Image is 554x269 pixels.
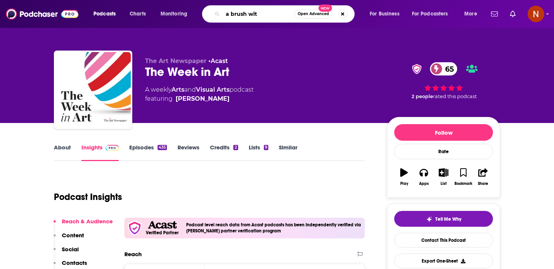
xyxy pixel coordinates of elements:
span: Podcasts [93,9,116,19]
a: Episodes435 [129,144,167,161]
img: verified Badge [410,64,424,74]
button: Open AdvancedNew [294,9,332,18]
h5: Verified Partner [146,231,179,235]
a: InsightsPodchaser Pro [81,144,119,161]
span: 2 people [412,94,433,99]
button: Reach & Audience [54,218,113,232]
span: rated this podcast [433,94,477,99]
span: 65 [438,62,458,75]
span: and [184,86,196,93]
a: About [54,144,71,161]
div: List [441,181,447,186]
div: 2 [233,145,238,150]
span: Open Advanced [298,12,329,16]
div: verified Badge65 2 peoplerated this podcast [387,57,500,104]
p: Social [62,246,79,253]
span: Logged in as AdelNBM [528,6,544,22]
div: 9 [264,145,268,150]
div: Play [400,181,408,186]
a: Show notifications dropdown [507,8,519,20]
button: open menu [364,8,409,20]
button: Export One-Sheet [394,254,493,268]
span: For Podcasters [412,9,448,19]
button: tell me why sparkleTell Me Why [394,211,493,227]
button: List [434,163,453,191]
a: Reviews [178,144,199,161]
span: Charts [130,9,146,19]
button: Social [54,246,79,260]
a: Lists9 [249,144,268,161]
button: Apps [414,163,433,191]
div: Rate [394,144,493,159]
span: New [318,5,332,12]
h4: Podcast level reach data from Acast podcasts has been independently verified via [PERSON_NAME] pa... [186,222,362,234]
img: The Week in Art [55,52,131,128]
a: Show notifications dropdown [488,8,501,20]
button: Bookmark [453,163,473,191]
img: verfied icon [127,221,142,235]
button: Content [54,232,84,246]
a: Credits2 [210,144,238,161]
button: Show profile menu [528,6,544,22]
a: Similar [279,144,297,161]
span: The Art Newspaper [145,57,207,65]
a: Arts [171,86,184,93]
span: • [208,57,228,65]
img: Podchaser - Follow, Share and Rate Podcasts [6,7,78,21]
img: Acast [148,221,176,229]
a: Charts [125,8,150,20]
img: Podchaser Pro [106,145,119,151]
p: Reach & Audience [62,218,113,225]
button: Follow [394,124,493,141]
div: Share [478,181,488,186]
img: User Profile [528,6,544,22]
div: Search podcasts, credits, & more... [209,5,362,23]
span: featuring [145,94,254,103]
button: open menu [155,8,197,20]
span: For Business [370,9,399,19]
span: Monitoring [161,9,187,19]
div: 435 [158,145,167,150]
p: Contacts [62,259,87,266]
a: Contact This Podcast [394,233,493,247]
a: 65 [430,62,458,75]
button: Play [394,163,414,191]
div: Bookmark [455,181,472,186]
img: tell me why sparkle [426,216,432,222]
button: Share [473,163,493,191]
p: Content [62,232,84,239]
button: open menu [459,8,487,20]
a: Ben Luke [176,94,230,103]
input: Search podcasts, credits, & more... [223,8,294,20]
a: Visual Arts [196,86,230,93]
span: More [464,9,477,19]
button: open menu [407,8,459,20]
span: Tell Me Why [435,216,461,222]
h1: Podcast Insights [54,191,122,203]
button: open menu [88,8,125,20]
h2: Reach [124,251,142,258]
div: A weekly podcast [145,85,254,103]
div: Apps [419,181,429,186]
a: Acast [211,57,228,65]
